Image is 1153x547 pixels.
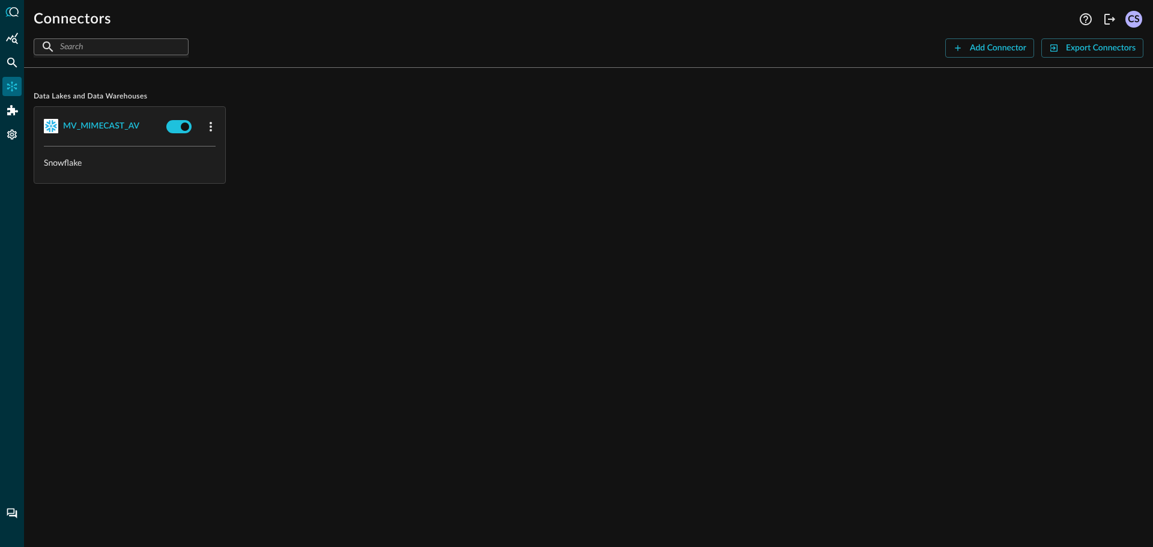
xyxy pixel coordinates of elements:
[44,156,216,169] p: Snowflake
[1041,38,1143,58] button: Export Connectors
[34,92,1143,101] span: Data Lakes and Data Warehouses
[63,116,139,136] button: MV_MIMECAST_AV
[970,41,1026,56] div: Add Connector
[63,119,139,134] div: MV_MIMECAST_AV
[60,35,161,58] input: Search
[2,53,22,72] div: Federated Search
[44,119,58,133] img: Snowflake.svg
[1066,41,1136,56] div: Export Connectors
[1125,11,1142,28] div: CS
[3,101,22,120] div: Addons
[1100,10,1119,29] button: Logout
[2,29,22,48] div: Summary Insights
[945,38,1034,58] button: Add Connector
[2,504,22,523] div: Chat
[1076,10,1095,29] button: Help
[2,77,22,96] div: Connectors
[34,10,111,29] h1: Connectors
[2,125,22,144] div: Settings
